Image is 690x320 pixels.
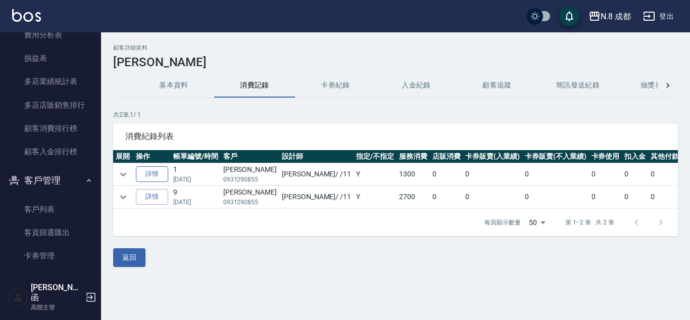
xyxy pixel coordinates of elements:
[622,163,648,186] td: 0
[279,163,354,186] td: [PERSON_NAME] / /11
[171,186,221,208] td: 9
[430,150,463,163] th: 店販消費
[601,10,631,23] div: N.8 成都
[4,117,97,140] a: 顧客消費排行榜
[525,209,549,236] div: 50
[639,7,678,26] button: 登出
[354,163,397,186] td: Y
[223,175,277,184] p: 0931290855
[430,163,463,186] td: 0
[397,150,430,163] th: 服務消費
[537,73,618,98] button: 簡訊發送紀錄
[4,167,97,194] button: 客戶管理
[397,163,430,186] td: 1300
[565,218,614,227] p: 第 1–2 筆 共 2 筆
[295,73,376,98] button: 卡券紀錄
[31,303,82,312] p: 高階主管
[589,150,622,163] th: 卡券使用
[223,198,277,207] p: 0931290855
[463,150,522,163] th: 卡券販賣(入業績)
[354,186,397,208] td: Y
[221,150,279,163] th: 客戶
[463,163,522,186] td: 0
[4,47,97,70] a: 損益表
[4,70,97,93] a: 多店業績統計表
[622,186,648,208] td: 0
[559,6,579,26] button: save
[4,23,97,47] a: 費用分析表
[397,186,430,208] td: 2700
[113,110,678,119] p: 共 2 筆, 1 / 1
[133,150,171,163] th: 操作
[354,150,397,163] th: 指定/不指定
[376,73,457,98] button: 入金紀錄
[113,150,133,163] th: 展開
[589,186,622,208] td: 0
[12,9,41,22] img: Logo
[116,190,131,205] button: expand row
[522,150,589,163] th: 卡券販賣(不入業績)
[136,189,168,205] a: 詳情
[4,198,97,221] a: 客戶列表
[522,163,589,186] td: 0
[279,186,354,208] td: [PERSON_NAME] / /11
[4,94,97,117] a: 多店店販銷售排行
[113,55,678,69] h3: [PERSON_NAME]
[622,150,648,163] th: 扣入金
[4,244,97,267] a: 卡券管理
[279,150,354,163] th: 設計師
[173,198,218,207] p: [DATE]
[214,73,295,98] button: 消費記錄
[31,283,82,303] h5: [PERSON_NAME]函
[113,44,678,51] h2: 顧客詳細資料
[4,221,97,244] a: 客資篩選匯出
[589,163,622,186] td: 0
[133,73,214,98] button: 基本資料
[125,131,666,142] span: 消費紀錄列表
[171,150,221,163] th: 帳單編號/時間
[8,287,28,307] img: Person
[113,248,145,267] button: 返回
[221,163,279,186] td: [PERSON_NAME]
[430,186,463,208] td: 0
[484,218,521,227] p: 每頁顯示數量
[116,167,131,182] button: expand row
[584,6,635,27] button: N.8 成都
[136,166,168,182] a: 詳情
[457,73,537,98] button: 顧客追蹤
[221,186,279,208] td: [PERSON_NAME]
[4,140,97,163] a: 顧客入金排行榜
[173,175,218,184] p: [DATE]
[171,163,221,186] td: 1
[463,186,522,208] td: 0
[522,186,589,208] td: 0
[4,268,97,291] a: 入金管理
